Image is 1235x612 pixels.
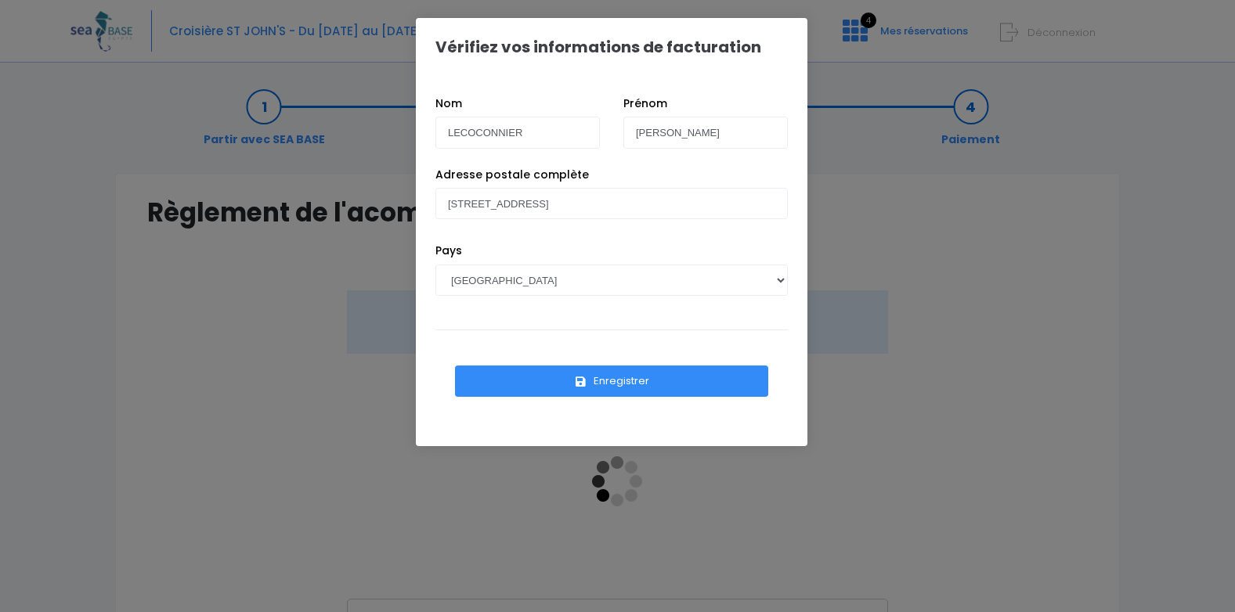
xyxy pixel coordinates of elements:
[435,243,462,259] label: Pays
[435,38,761,56] h1: Vérifiez vos informations de facturation
[455,365,768,397] button: Enregistrer
[623,95,667,112] label: Prénom
[435,95,462,112] label: Nom
[435,167,589,183] label: Adresse postale complète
